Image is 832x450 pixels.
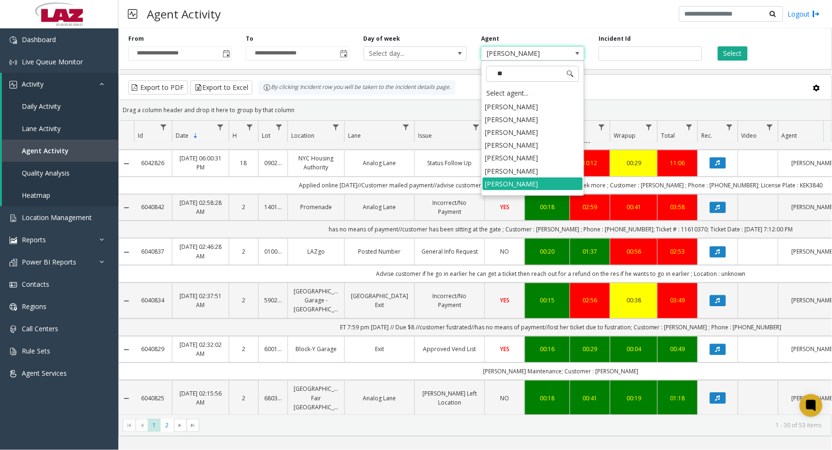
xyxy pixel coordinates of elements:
[128,2,137,26] img: pageIcon
[418,132,432,140] span: Issue
[531,296,564,305] a: 00:15
[500,296,510,304] span: YES
[178,291,223,309] a: [DATE] 02:37:51 AM
[531,247,564,256] a: 00:20
[576,159,604,168] a: 10:12
[348,132,361,140] span: Lane
[119,297,134,305] a: Collapse Details
[176,132,188,140] span: Date
[782,132,797,140] span: Agent
[189,422,197,429] span: Go to the last page
[174,419,187,432] span: Go to the next page
[22,213,92,222] span: Location Management
[22,235,46,244] span: Reports
[264,203,282,212] a: 140163
[420,159,479,168] a: Status Follow Up
[264,296,282,305] a: 590295
[701,132,712,140] span: Rec.
[576,394,604,403] a: 00:41
[22,302,46,311] span: Regions
[9,81,17,88] img: 'icon'
[663,159,692,168] a: 11:06
[616,247,652,256] a: 00:56
[661,132,675,140] span: Total
[22,146,69,155] span: Agent Activity
[616,394,652,403] a: 00:19
[235,394,252,403] a: 2
[483,100,583,113] li: [PERSON_NAME]
[140,247,166,256] a: 6040837
[470,121,483,133] a: Issue Filter Menu
[763,121,776,133] a: Video Filter Menu
[420,291,479,309] a: Incorrect/No Payment
[663,394,692,403] div: 01:18
[235,247,252,256] a: 2
[119,395,134,402] a: Collapse Details
[483,177,583,190] li: [PERSON_NAME]
[483,151,583,164] li: [PERSON_NAME]
[294,287,339,314] a: [GEOGRAPHIC_DATA] Garage - [GEOGRAPHIC_DATA]
[177,422,184,429] span: Go to the next page
[339,47,349,60] span: Toggle popup
[178,340,223,358] a: [DATE] 02:32:02 AM
[9,370,17,378] img: 'icon'
[259,80,456,95] div: By clicking Incident row you will be taken to the incident details page.
[264,247,282,256] a: 010052
[22,280,49,289] span: Contacts
[214,121,227,133] a: Date Filter Menu
[119,102,832,118] div: Drag a column header and drop it here to group by that column
[616,203,652,212] a: 00:41
[576,344,604,353] a: 00:29
[9,214,17,222] img: 'icon'
[420,344,479,353] a: Approved Vend List
[9,259,17,266] img: 'icon'
[813,9,820,19] img: logout
[294,344,339,353] a: Block-Y Garage
[294,203,339,212] a: Promenade
[663,203,692,212] div: 03:58
[140,344,166,353] a: 6040829
[483,126,583,139] li: [PERSON_NAME]
[264,394,282,403] a: 680387
[142,2,225,26] h3: Agent Activity
[22,124,61,133] span: Lane Activity
[501,247,510,256] span: NO
[350,159,409,168] a: Analog Lane
[616,159,652,168] a: 00:29
[595,121,608,133] a: Dur Filter Menu
[9,59,17,66] img: 'icon'
[663,344,692,353] a: 00:49
[291,132,314,140] span: Location
[420,247,479,256] a: General Info Request
[742,132,757,140] span: Video
[531,344,564,353] a: 00:16
[140,296,166,305] a: 6040834
[221,47,231,60] span: Toggle popup
[22,102,61,111] span: Daily Activity
[235,344,252,353] a: 2
[22,168,70,177] span: Quality Analysis
[294,247,339,256] a: LAZgo
[187,419,199,432] span: Go to the last page
[2,73,118,95] a: Activity
[190,80,252,95] button: Export to Excel
[178,198,223,216] a: [DATE] 02:58:28 AM
[161,419,173,432] span: Page 2
[531,394,564,403] a: 00:18
[2,95,118,117] a: Daily Activity
[723,121,736,133] a: Rec. Filter Menu
[482,47,564,60] span: [PERSON_NAME]
[205,421,822,429] kendo-pager-info: 1 - 30 of 53 items
[483,139,583,151] li: [PERSON_NAME]
[140,394,166,403] a: 6040825
[663,296,692,305] a: 03:49
[119,346,134,353] a: Collapse Details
